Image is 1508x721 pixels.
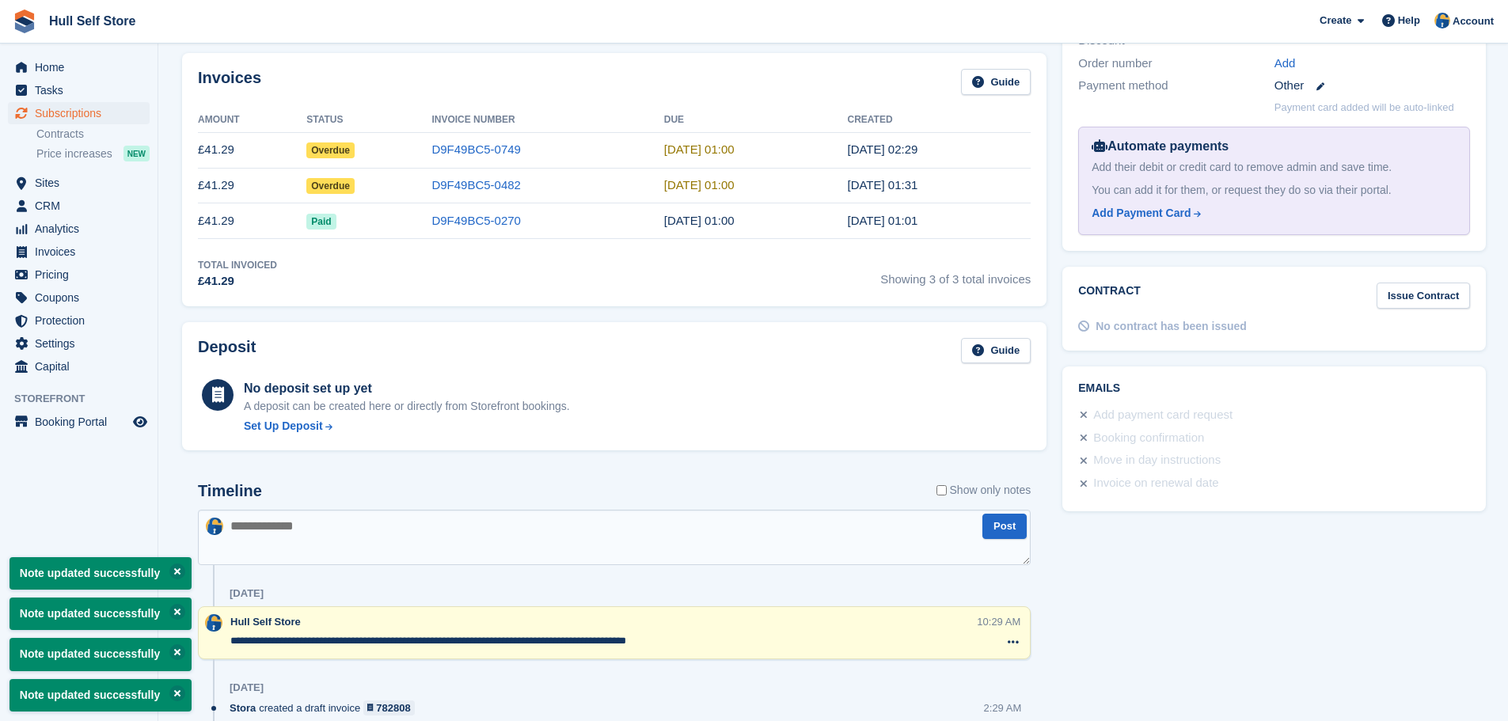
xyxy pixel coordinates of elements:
[230,587,264,600] div: [DATE]
[198,272,277,290] div: £41.29
[198,108,306,133] th: Amount
[198,69,261,95] h2: Invoices
[36,146,112,161] span: Price increases
[664,142,735,156] time: 2025-09-02 00:00:00 UTC
[936,482,1031,499] label: Show only notes
[14,391,158,407] span: Storefront
[8,411,150,433] a: menu
[8,241,150,263] a: menu
[1096,318,1247,335] div: No contract has been issued
[198,258,277,272] div: Total Invoiced
[206,518,223,535] img: Hull Self Store
[306,142,355,158] span: Overdue
[306,178,355,194] span: Overdue
[376,700,410,715] div: 782808
[1274,77,1470,95] div: Other
[198,482,262,500] h2: Timeline
[847,142,917,156] time: 2025-09-01 01:29:50 UTC
[205,614,222,632] img: Hull Self Store
[35,287,130,309] span: Coupons
[198,338,256,364] h2: Deposit
[35,172,130,194] span: Sites
[8,218,150,240] a: menu
[1092,205,1450,222] a: Add Payment Card
[230,700,256,715] span: Stora
[8,264,150,286] a: menu
[198,132,306,168] td: £41.29
[363,700,415,715] a: 782808
[664,108,848,133] th: Due
[1434,13,1450,28] img: Hull Self Store
[131,412,150,431] a: Preview store
[8,195,150,217] a: menu
[35,241,130,263] span: Invoices
[244,379,570,398] div: No deposit set up yet
[977,614,1020,629] div: 10:29 AM
[9,598,192,630] p: Note updated successfully
[984,700,1022,715] div: 2:29 AM
[9,638,192,670] p: Note updated successfully
[664,178,735,192] time: 2025-08-02 00:00:00 UTC
[1093,406,1233,425] div: Add payment card request
[961,338,1031,364] a: Guide
[244,418,570,434] a: Set Up Deposit
[8,332,150,355] a: menu
[35,411,130,433] span: Booking Portal
[1092,182,1457,199] div: You can add it for them, or request they do so via their portal.
[198,168,306,203] td: £41.29
[35,332,130,355] span: Settings
[1092,159,1457,176] div: Add their debit or credit card to remove admin and save time.
[1092,137,1457,156] div: Automate payments
[847,178,917,192] time: 2025-08-01 00:31:06 UTC
[1093,451,1221,470] div: Move in day instructions
[664,214,735,227] time: 2025-07-02 00:00:00 UTC
[230,616,301,628] span: Hull Self Store
[8,56,150,78] a: menu
[1453,13,1494,29] span: Account
[13,9,36,33] img: stora-icon-8386f47178a22dfd0bd8f6a31ec36ba5ce8667c1dd55bd0f319d3a0aa187defe.svg
[306,214,336,230] span: Paid
[1078,55,1274,73] div: Order number
[8,172,150,194] a: menu
[8,355,150,378] a: menu
[961,69,1031,95] a: Guide
[35,56,130,78] span: Home
[123,146,150,161] div: NEW
[1078,283,1141,309] h2: Contract
[982,514,1027,540] button: Post
[431,108,663,133] th: Invoice Number
[1274,55,1296,73] a: Add
[35,309,130,332] span: Protection
[1093,429,1204,448] div: Booking confirmation
[244,398,570,415] p: A deposit can be created here or directly from Storefront bookings.
[8,309,150,332] a: menu
[1093,474,1218,493] div: Invoice on renewal date
[847,214,917,227] time: 2025-07-01 00:01:14 UTC
[8,287,150,309] a: menu
[431,142,521,156] a: D9F49BC5-0749
[198,203,306,239] td: £41.29
[8,79,150,101] a: menu
[230,681,264,694] div: [DATE]
[880,258,1031,290] span: Showing 3 of 3 total invoices
[36,145,150,162] a: Price increases NEW
[1092,205,1191,222] div: Add Payment Card
[35,355,130,378] span: Capital
[1078,382,1470,395] h2: Emails
[9,557,192,590] p: Note updated successfully
[35,102,130,124] span: Subscriptions
[1274,100,1454,116] p: Payment card added will be auto-linked
[1377,283,1470,309] a: Issue Contract
[1398,13,1420,28] span: Help
[847,108,1031,133] th: Created
[8,102,150,124] a: menu
[431,214,521,227] a: D9F49BC5-0270
[306,108,431,133] th: Status
[35,218,130,240] span: Analytics
[43,8,142,34] a: Hull Self Store
[1320,13,1351,28] span: Create
[36,127,150,142] a: Contracts
[936,482,947,499] input: Show only notes
[9,679,192,712] p: Note updated successfully
[431,178,521,192] a: D9F49BC5-0482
